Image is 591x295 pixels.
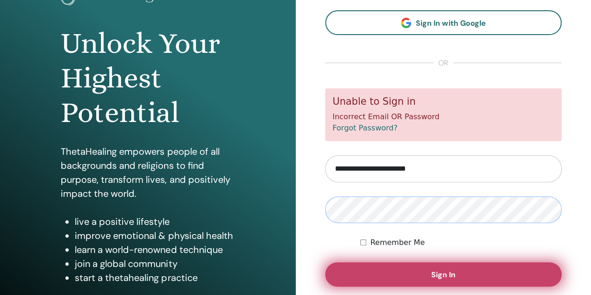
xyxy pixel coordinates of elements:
[431,270,456,280] span: Sign In
[325,88,562,141] div: Incorrect Email OR Password
[75,257,235,271] li: join a global community
[75,243,235,257] li: learn a world-renowned technique
[370,237,425,248] label: Remember Me
[61,144,235,201] p: ThetaHealing empowers people of all backgrounds and religions to find purpose, transform lives, a...
[75,229,235,243] li: improve emotional & physical health
[61,26,235,130] h1: Unlock Your Highest Potential
[75,215,235,229] li: live a positive lifestyle
[360,237,562,248] div: Keep me authenticated indefinitely or until I manually logout
[434,58,453,69] span: or
[416,18,485,28] span: Sign In with Google
[333,96,555,108] h5: Unable to Sign in
[333,123,398,132] a: Forgot Password?
[325,10,562,35] a: Sign In with Google
[75,271,235,285] li: start a thetahealing practice
[325,262,562,287] button: Sign In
